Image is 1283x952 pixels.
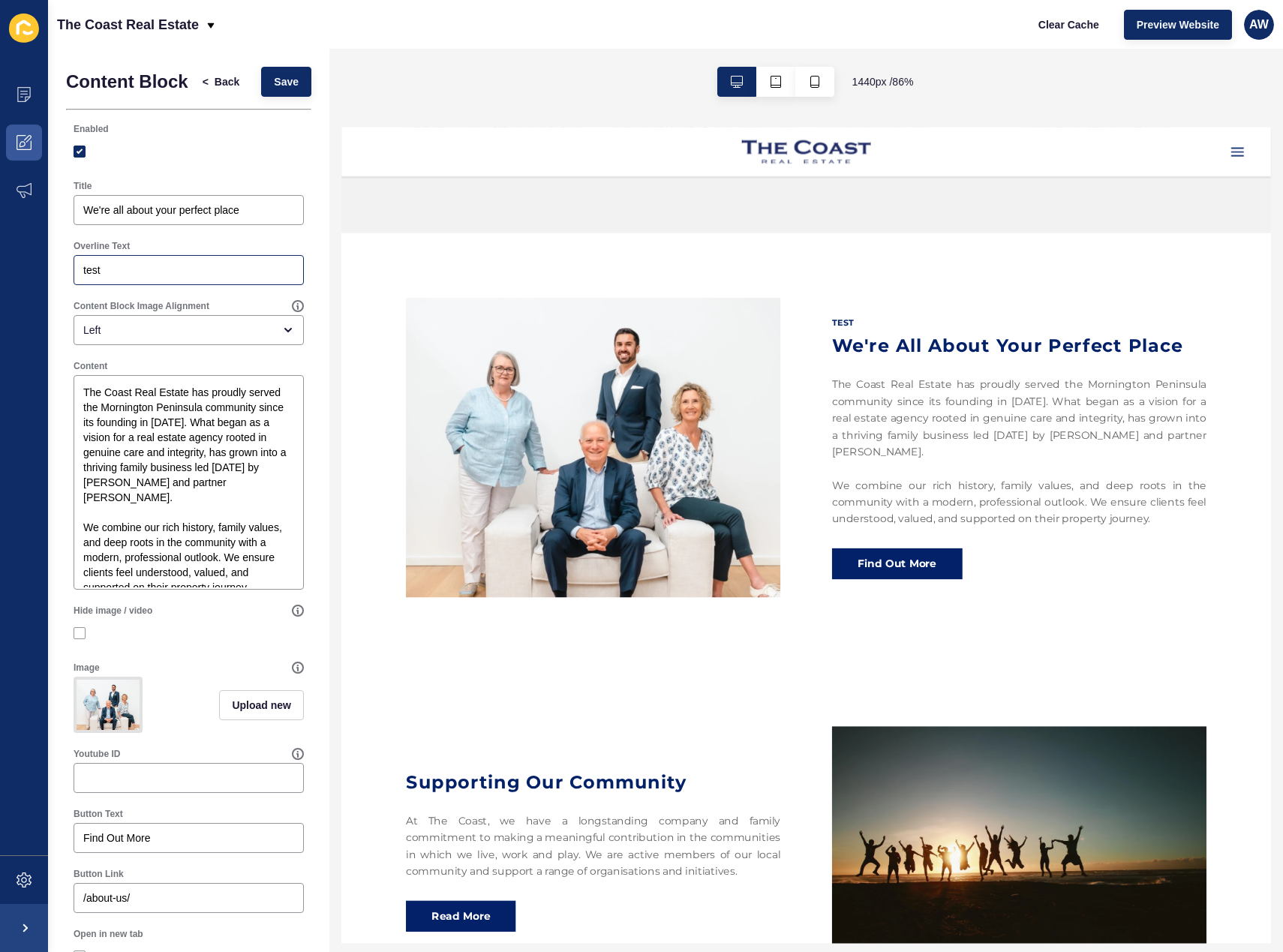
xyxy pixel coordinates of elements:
[74,123,109,135] label: Enabled
[1038,17,1099,32] span: Clear Cache
[77,680,140,730] img: dfbcf6da34c797bd984231354d5fbeb5.jpg
[190,67,253,97] button: <Back
[74,662,100,674] label: Image
[852,74,914,89] span: 1440 px / 86 %
[232,698,291,713] span: Upload new
[1026,10,1112,40] button: Clear Cache
[570,490,722,526] a: Find Out More
[1137,17,1219,32] span: Preview Website
[274,74,299,89] span: Save
[75,797,510,875] p: At The Coast, we have a longstanding company and family commitment to making a meaningful contrib...
[74,928,143,940] label: Open in new tab
[57,6,199,44] p: The Coast Real Estate
[74,748,120,760] label: Youtube ID
[74,180,92,192] label: Title
[76,377,302,587] textarea: The Coast Real Estate has proudly served the Mornington Peninsula community since its founding in...
[74,300,209,312] label: Content Block Image Alignment
[75,899,203,935] a: Read More
[570,242,1005,266] h2: We're all about your perfect place
[570,290,1005,466] p: The Coast Real Estate has proudly served the Mornington Peninsula community since its founding in...
[74,605,152,617] label: Hide image / video
[74,868,124,880] label: Button Link
[74,808,123,820] label: Button Text
[74,360,107,372] label: Content
[219,690,304,720] button: Upload new
[75,749,510,773] h2: Supporting Our Community
[203,74,209,89] span: <
[66,71,188,92] h1: Content Block
[570,221,1005,235] strong: test
[1124,10,1232,40] button: Preview Website
[74,315,304,345] div: open menu
[215,74,239,89] span: Back
[261,67,311,97] button: Save
[75,199,510,547] img: Image related to text in section
[1249,17,1269,32] span: AW
[74,240,130,252] label: Overline Text
[465,15,615,43] img: The Coast Real Estate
